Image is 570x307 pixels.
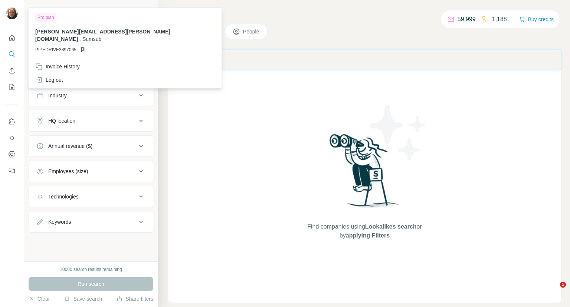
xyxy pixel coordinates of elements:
div: Invoice History [35,63,80,70]
button: Dashboard [6,148,18,161]
div: Technologies [48,193,79,200]
span: People [243,28,260,35]
div: New search [29,7,52,13]
button: Keywords [29,213,153,231]
button: Save search [64,295,102,303]
button: Hide [129,4,158,16]
div: HQ location [48,117,75,125]
span: Find companies using or by [305,222,424,240]
button: Buy credits [519,14,554,25]
button: Annual revenue ($) [29,137,153,155]
button: Enrich CSV [6,64,18,77]
span: [PERSON_NAME][EMAIL_ADDRESS][PERSON_NAME][DOMAIN_NAME] [35,29,170,42]
div: Keywords [48,218,71,226]
span: 1 [560,282,566,288]
button: Share filters [117,295,153,303]
button: Quick start [6,31,18,45]
div: 10000 search results remaining [60,266,122,273]
iframe: Banner [168,50,561,70]
span: . [79,36,81,42]
span: PIPEDRIVE3897065 [35,46,76,53]
div: Employees (size) [48,168,88,175]
p: 1,188 [492,15,507,24]
button: Technologies [29,188,153,206]
img: Avatar [6,7,18,19]
span: applying Filters [346,232,390,239]
button: Use Surfe API [6,131,18,145]
h4: Search [168,9,561,19]
button: Feedback [6,164,18,177]
div: Log out [35,76,63,84]
div: Pro plan [35,13,56,22]
button: Clear [29,295,50,303]
img: Surfe Illustration - Woman searching with binoculars [326,132,403,215]
span: Sumsub [82,36,101,42]
button: Search [6,48,18,61]
iframe: Intercom live chat [545,282,563,300]
img: Surfe Illustration - Stars [365,99,432,166]
button: Industry [29,87,153,104]
button: My lists [6,80,18,94]
button: HQ location [29,112,153,130]
button: Employees (size) [29,162,153,180]
p: 59,999 [458,15,476,24]
div: Industry [48,92,67,99]
div: Annual revenue ($) [48,142,92,150]
button: Use Surfe on LinkedIn [6,115,18,128]
span: Lookalikes search [365,223,417,230]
